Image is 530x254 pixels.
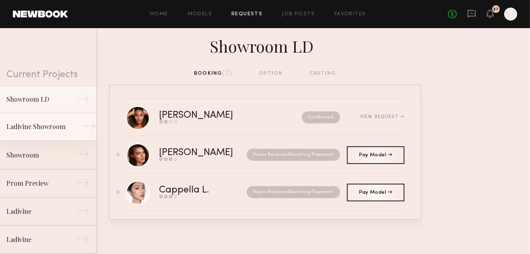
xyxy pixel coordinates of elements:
div: View Request [360,115,404,119]
span: Pay Model [359,153,392,158]
div: Cappella L. [159,186,228,195]
a: [PERSON_NAME]ConfirmedView Request [126,99,404,136]
div: → [76,204,90,220]
div: Showroom LD [109,35,421,56]
div: [PERSON_NAME] [159,148,240,158]
div: Showroom LD [6,94,76,104]
div: → [76,92,90,109]
a: Home [150,12,168,17]
a: Cappella L.Hours ReceivedAwaiting Payment [126,174,404,211]
div: Prom Preview [6,178,76,188]
a: Job Posts [282,12,315,17]
span: Pay Model [359,190,392,195]
a: Favorites [334,12,366,17]
a: Models [188,12,212,17]
div: [PERSON_NAME] [159,111,268,120]
a: [PERSON_NAME]Hours ReceivedAwaiting Payment [126,136,404,174]
div: → [76,176,90,192]
a: Requests [231,12,262,17]
a: Pay Model [347,146,404,164]
div: Ladivine Showroom [6,122,76,131]
nb-request-status: Hours Received Awaiting Payment [247,186,340,198]
a: Pay Model [347,184,404,201]
nb-request-status: Hours Received Awaiting Payment [247,149,340,161]
div: → [76,148,90,164]
div: Ladivine [6,207,76,216]
nb-request-status: Confirmed [302,111,340,123]
a: T [504,8,517,20]
div: → [76,232,90,248]
div: 27 [493,7,499,12]
div: Ladivine [6,235,76,244]
div: Showroom [6,150,76,160]
div: → [83,119,96,135]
